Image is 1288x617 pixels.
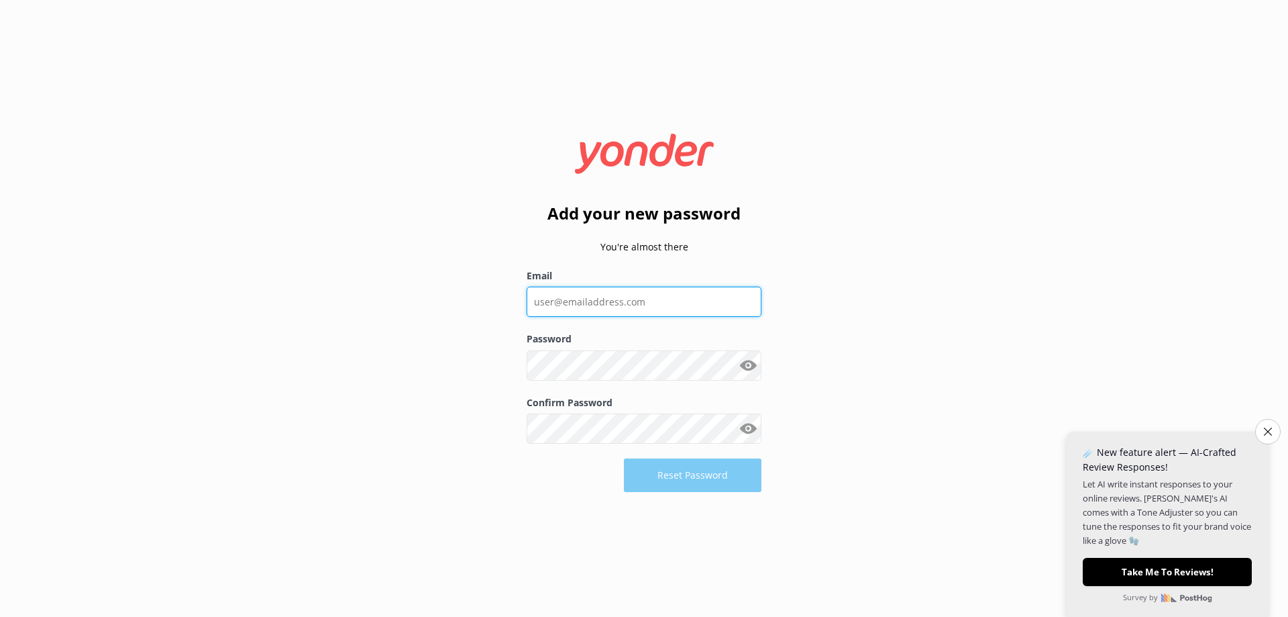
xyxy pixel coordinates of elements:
label: Email [527,269,761,283]
label: Confirm Password [527,395,761,410]
label: Password [527,332,761,346]
p: You're almost there [527,240,761,254]
input: user@emailaddress.com [527,287,761,317]
button: Show password [735,352,761,379]
button: Show password [735,416,761,442]
h2: Add your new password [527,201,761,226]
